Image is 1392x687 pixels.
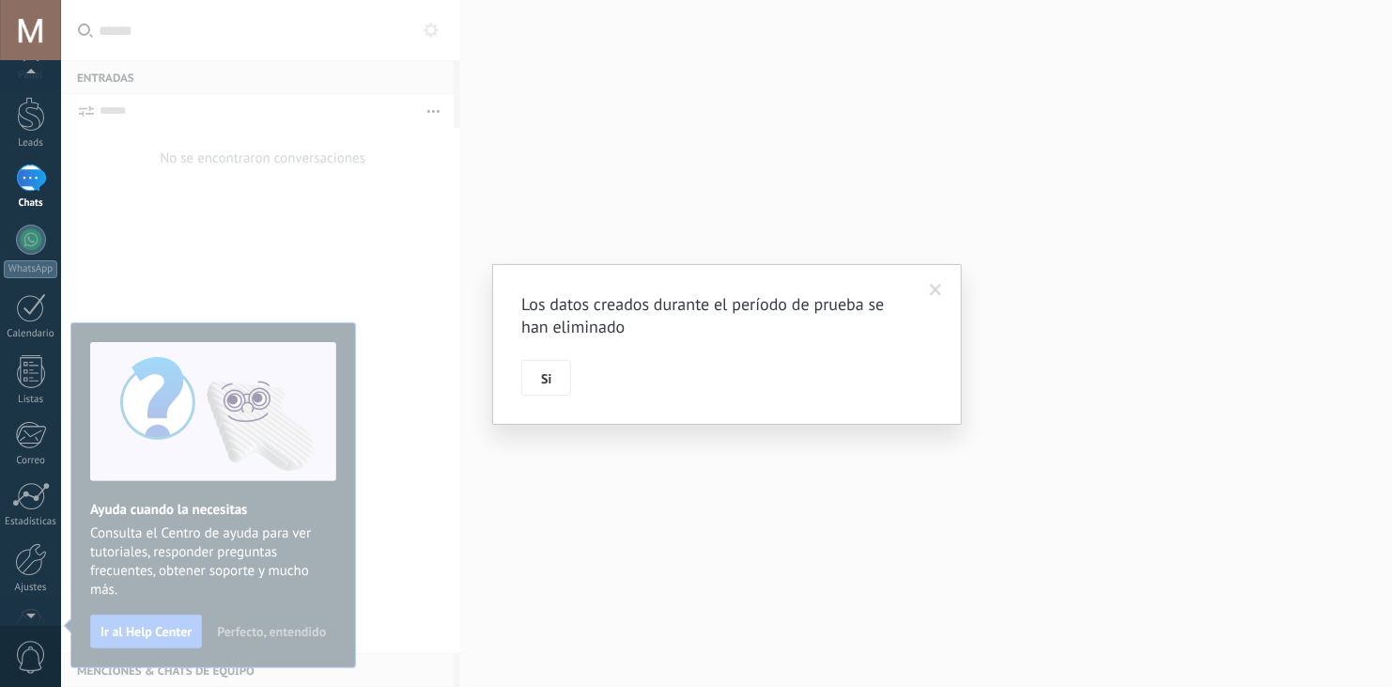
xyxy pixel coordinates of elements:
div: WhatsApp [4,260,57,278]
div: Listas [4,394,58,406]
div: Ajustes [4,582,58,594]
div: Leads [4,137,58,149]
h2: Los datos creados durante el período de prueba se han eliminado [521,293,914,338]
span: Si [541,372,551,385]
div: Estadísticas [4,516,58,528]
div: Correo [4,455,58,467]
div: Chats [4,197,58,210]
div: Calendario [4,328,58,340]
button: Si [521,360,571,396]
